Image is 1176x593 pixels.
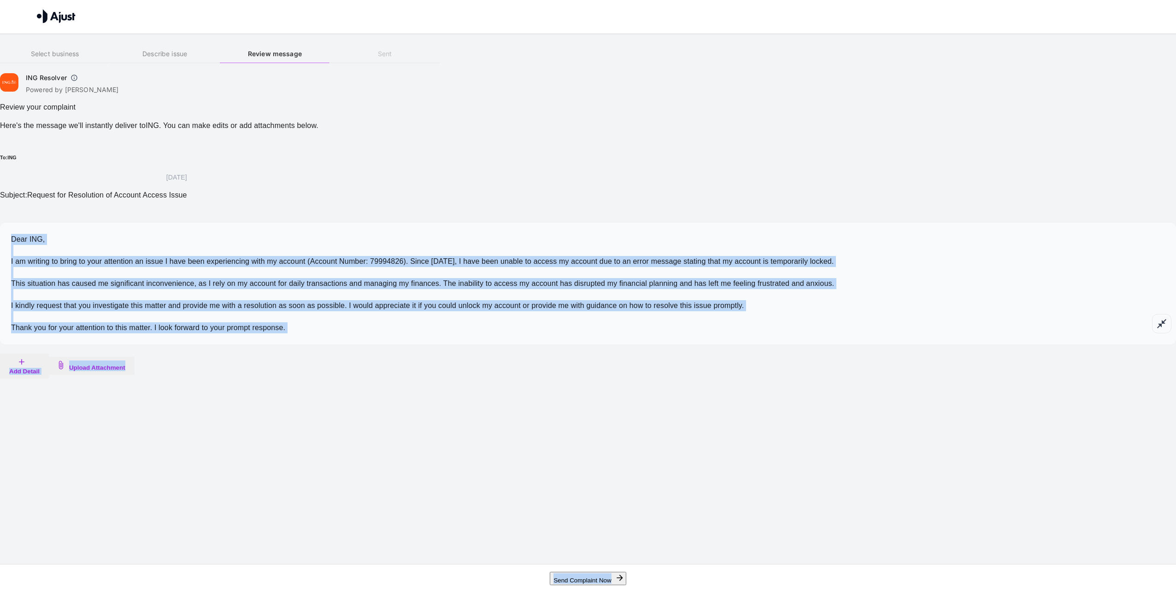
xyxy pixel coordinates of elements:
button: Upload Attachment [49,357,135,375]
button: Send Complaint Now [550,572,626,585]
h6: ING Resolver [26,73,67,82]
span: Dear ING, I am writing to bring to your attention an issue I have been experiencing with my accou... [11,235,834,331]
h6: Describe issue [110,49,220,59]
p: Powered by [PERSON_NAME] [26,85,119,94]
img: Ajust [37,9,76,23]
h6: Sent [330,49,440,59]
h6: Review message [220,49,329,59]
